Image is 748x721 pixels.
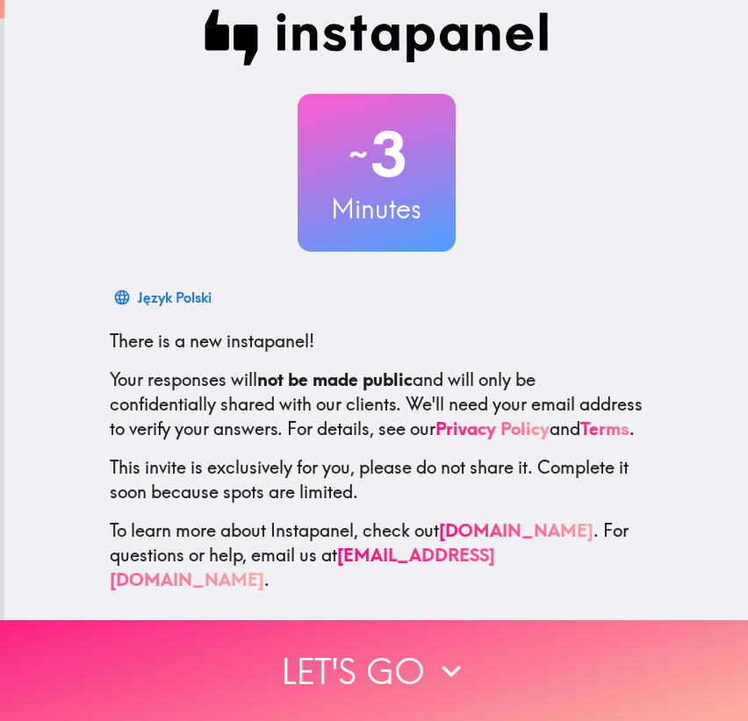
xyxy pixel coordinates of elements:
[298,118,456,190] h2: 3
[110,368,644,441] p: Your responses will and will only be confidentially shared with our clients. We'll need your emai...
[138,285,212,310] div: Język Polski
[110,544,495,590] a: [EMAIL_ADDRESS][DOMAIN_NAME]
[110,455,644,504] p: This invite is exclusively for you, please do not share it. Complete it soon because spots are li...
[298,190,456,227] h3: Minutes
[110,280,219,315] button: Język Polski
[346,128,370,181] span: ~
[205,10,549,66] img: Instapanel
[110,518,644,592] p: To learn more about Instapanel, check out . For questions or help, email us at .
[110,330,314,352] span: There is a new instapanel!
[435,418,550,439] a: Privacy Policy
[257,368,413,390] b: not be made public
[580,418,629,439] a: Terms
[439,519,593,541] a: [DOMAIN_NAME]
